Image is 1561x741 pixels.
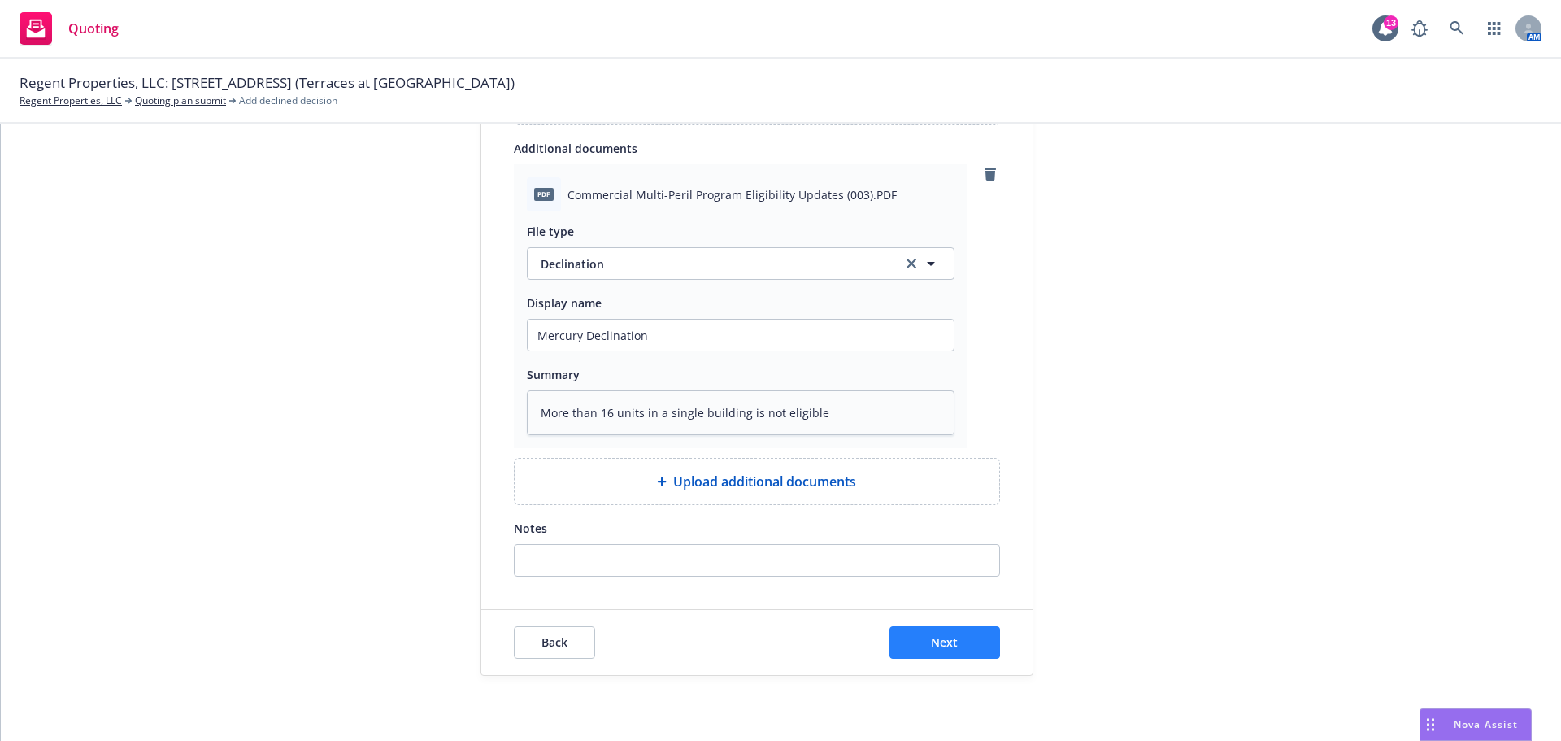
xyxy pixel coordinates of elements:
div: 13 [1384,15,1398,30]
span: PDF [534,188,554,200]
span: Additional documents [514,141,637,156]
span: Regent Properties, LLC: [STREET_ADDRESS] (Terraces at [GEOGRAPHIC_DATA]) [20,72,515,94]
span: File type [527,224,574,239]
div: Drag to move [1420,709,1441,740]
a: remove [981,164,1000,184]
a: Regent Properties, LLC [20,94,122,108]
div: Upload additional documents [514,458,1000,505]
span: Commercial Multi-Peril Program Eligibility Updates (003).PDF [567,186,897,203]
a: Quoting plan submit [135,94,226,108]
button: Next [889,626,1000,659]
span: Upload additional documents [673,472,856,491]
a: Report a Bug [1403,12,1436,45]
a: clear selection [902,254,921,273]
textarea: More than 16 units in a single building is not eligible [527,390,954,435]
span: Nova Assist [1454,717,1518,731]
span: Notes [514,521,547,536]
button: Back [514,626,595,659]
span: Quoting [68,22,119,35]
span: Back [541,634,567,650]
a: Search [1441,12,1473,45]
span: Declination [541,255,883,272]
input: Add display name here... [528,320,954,351]
a: Switch app [1478,12,1511,45]
span: Display name [527,295,602,311]
a: Quoting [13,6,125,51]
span: Add declined decision [239,94,337,108]
span: Next [931,634,958,650]
button: Nova Assist [1420,708,1532,741]
span: Summary [527,367,580,382]
button: Declinationclear selection [527,247,954,280]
